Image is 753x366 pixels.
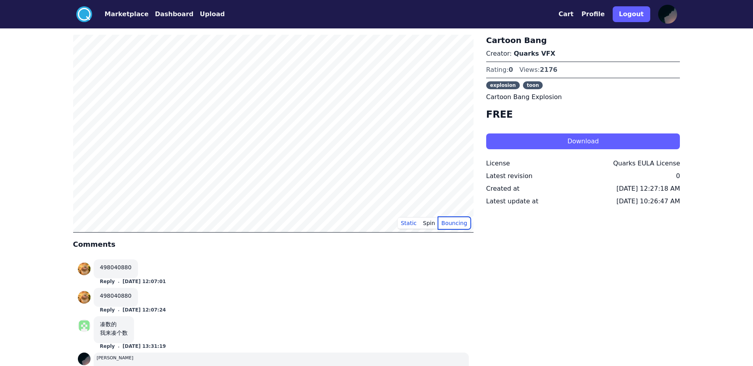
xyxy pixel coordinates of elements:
small: . [118,279,119,284]
div: 我来凑个数 [100,329,128,337]
button: Bouncing [438,217,470,229]
button: Upload [200,9,225,19]
div: Latest update at [486,197,538,206]
div: 0 [676,171,680,181]
div: Quarks EULA License [613,159,680,168]
button: Cart [559,9,574,19]
button: Dashboard [155,9,194,19]
button: [DATE] 12:07:01 [123,278,166,285]
div: [DATE] 12:27:18 AM [617,184,680,193]
button: Reply [100,307,115,313]
button: Reply [100,343,115,349]
a: Logout [613,3,650,25]
a: 498040880 [100,293,132,299]
button: Static [398,217,420,229]
a: Upload [193,9,225,19]
h4: Comments [73,239,474,250]
button: Spin [420,217,438,229]
div: License [486,159,510,168]
button: [DATE] 13:31:19 [123,343,166,349]
small: . [118,308,119,313]
a: Marketplace [92,9,149,19]
span: 0 [509,66,513,73]
a: Dashboard [149,9,194,19]
span: explosion [486,81,520,89]
span: toon [523,81,543,89]
img: profile [78,319,91,332]
img: profile [78,353,91,365]
img: profile [78,263,91,275]
div: Created at [486,184,519,193]
div: Latest revision [486,171,532,181]
h4: FREE [486,108,680,121]
div: Rating: [486,65,513,75]
span: 2176 [540,66,558,73]
button: Profile [581,9,605,19]
button: Marketplace [105,9,149,19]
button: Logout [613,6,650,22]
a: 498040880 [100,264,132,270]
button: Download [486,133,680,149]
small: [PERSON_NAME] [97,355,134,360]
div: [DATE] 10:26:47 AM [617,197,680,206]
img: profile [78,291,91,304]
button: Reply [100,278,115,285]
p: Creator: [486,49,680,58]
a: Quarks VFX [514,50,555,57]
h3: Cartoon Bang [486,35,680,46]
button: [DATE] 12:07:24 [123,307,166,313]
p: Cartoon Bang Explosion [486,92,680,102]
a: 凑数的 [100,321,117,327]
small: . [118,344,119,349]
div: Views: [519,65,557,75]
img: profile [658,5,677,24]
